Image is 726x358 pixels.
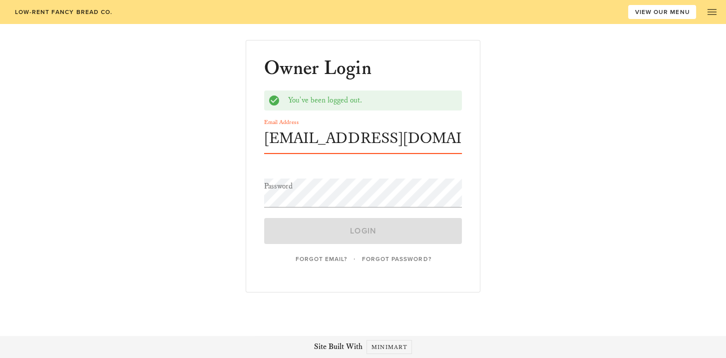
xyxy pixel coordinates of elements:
[366,340,412,354] a: Minimart
[355,252,437,266] a: Forgot Password?
[295,255,347,262] span: Forgot Email?
[264,58,371,78] h1: Owner Login
[628,5,696,19] a: VIEW OUR MENU
[635,8,690,15] span: VIEW OUR MENU
[14,8,112,15] span: low-rent fancy bread co.
[371,343,407,351] span: Minimart
[264,252,462,266] div: ·
[361,255,431,262] span: Forgot Password?
[264,118,299,126] label: Email Address
[314,341,363,353] span: Site Built With
[289,252,354,266] a: Forgot Email?
[288,95,458,106] div: You've been logged out.
[8,5,119,19] a: low-rent fancy bread co.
